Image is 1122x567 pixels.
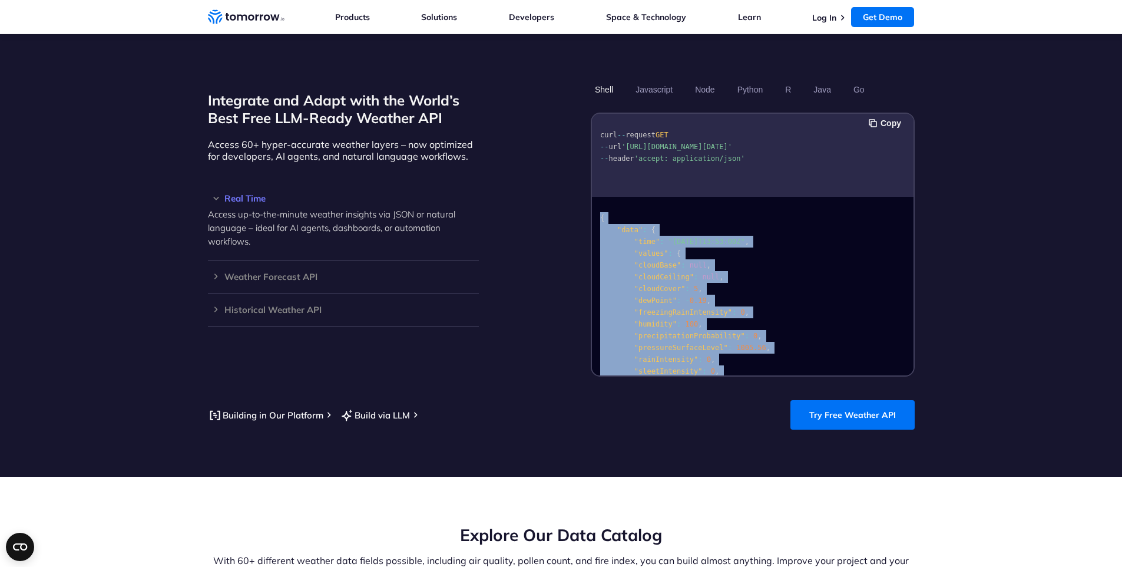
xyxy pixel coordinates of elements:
[6,533,34,561] button: Open CMP widget
[727,344,732,352] span: :
[208,524,915,546] h2: Explore Our Data Catalog
[634,296,676,305] span: "dewPoint"
[660,238,664,246] span: :
[335,12,370,22] a: Products
[790,400,915,430] a: Try Free Weather API
[208,408,323,423] a: Building in Our Platform
[812,12,836,23] a: Log In
[685,320,698,328] span: 100
[698,320,702,328] span: ,
[651,226,655,234] span: {
[421,12,457,22] a: Solutions
[733,80,767,100] button: Python
[600,131,617,139] span: curl
[689,261,706,269] span: null
[608,143,621,151] span: url
[702,273,719,281] span: null
[625,131,656,139] span: request
[634,332,744,340] span: "precipitationProbability"
[753,332,757,340] span: 0
[689,296,706,305] span: 0.19
[691,80,719,100] button: Node
[693,285,697,293] span: 5
[736,344,766,352] span: 1005.56
[634,154,744,163] span: 'accept: application/json'
[766,344,770,352] span: ,
[706,261,710,269] span: ,
[706,355,710,364] span: 0
[600,143,608,151] span: --
[698,285,702,293] span: ,
[643,226,647,234] span: :
[634,249,668,258] span: "values"
[634,238,659,246] span: "time"
[706,296,710,305] span: ,
[702,367,706,375] span: :
[681,261,685,269] span: :
[698,355,702,364] span: :
[710,367,714,375] span: 0
[710,355,714,364] span: ,
[208,8,284,26] a: Home link
[757,332,762,340] span: ,
[869,117,905,130] button: Copy
[621,143,732,151] span: '[URL][DOMAIN_NAME][DATE]'
[744,308,749,317] span: ,
[744,332,749,340] span: :
[591,80,617,100] button: Shell
[677,249,681,258] span: {
[340,408,410,423] a: Build via LLM
[693,273,697,281] span: :
[208,272,479,281] h3: Weather Forecast API
[634,367,702,375] span: "sleetIntensity"
[208,194,479,203] h3: Real Time
[634,273,693,281] span: "cloudCeiling"
[634,261,680,269] span: "cloudBase"
[809,80,835,100] button: Java
[668,249,672,258] span: :
[208,207,479,248] p: Access up-to-the-minute weather insights via JSON or natural language – ideal for AI agents, dash...
[781,80,795,100] button: R
[685,285,689,293] span: :
[677,296,681,305] span: :
[631,80,677,100] button: Javascript
[851,7,914,27] a: Get Demo
[208,91,479,127] h2: Integrate and Adapt with the World’s Best Free LLM-Ready Weather API
[719,273,723,281] span: ,
[608,154,634,163] span: header
[208,139,479,162] p: Access 60+ hyper-accurate weather layers – now optimized for developers, AI agents, and natural l...
[655,131,668,139] span: GET
[634,320,676,328] span: "humidity"
[634,355,697,364] span: "rainIntensity"
[677,320,681,328] span: :
[634,285,685,293] span: "cloudCover"
[685,296,689,305] span: -
[606,12,686,22] a: Space & Technology
[732,308,736,317] span: :
[600,214,604,222] span: {
[617,131,625,139] span: --
[668,238,744,246] span: "[DATE]T13:53:00Z"
[715,367,719,375] span: ,
[617,226,642,234] span: "data"
[849,80,868,100] button: Go
[740,308,744,317] span: 0
[634,344,727,352] span: "pressureSurfaceLevel"
[208,305,479,314] h3: Historical Weather API
[600,154,608,163] span: --
[738,12,761,22] a: Learn
[744,238,749,246] span: ,
[509,12,554,22] a: Developers
[634,308,732,317] span: "freezingRainIntensity"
